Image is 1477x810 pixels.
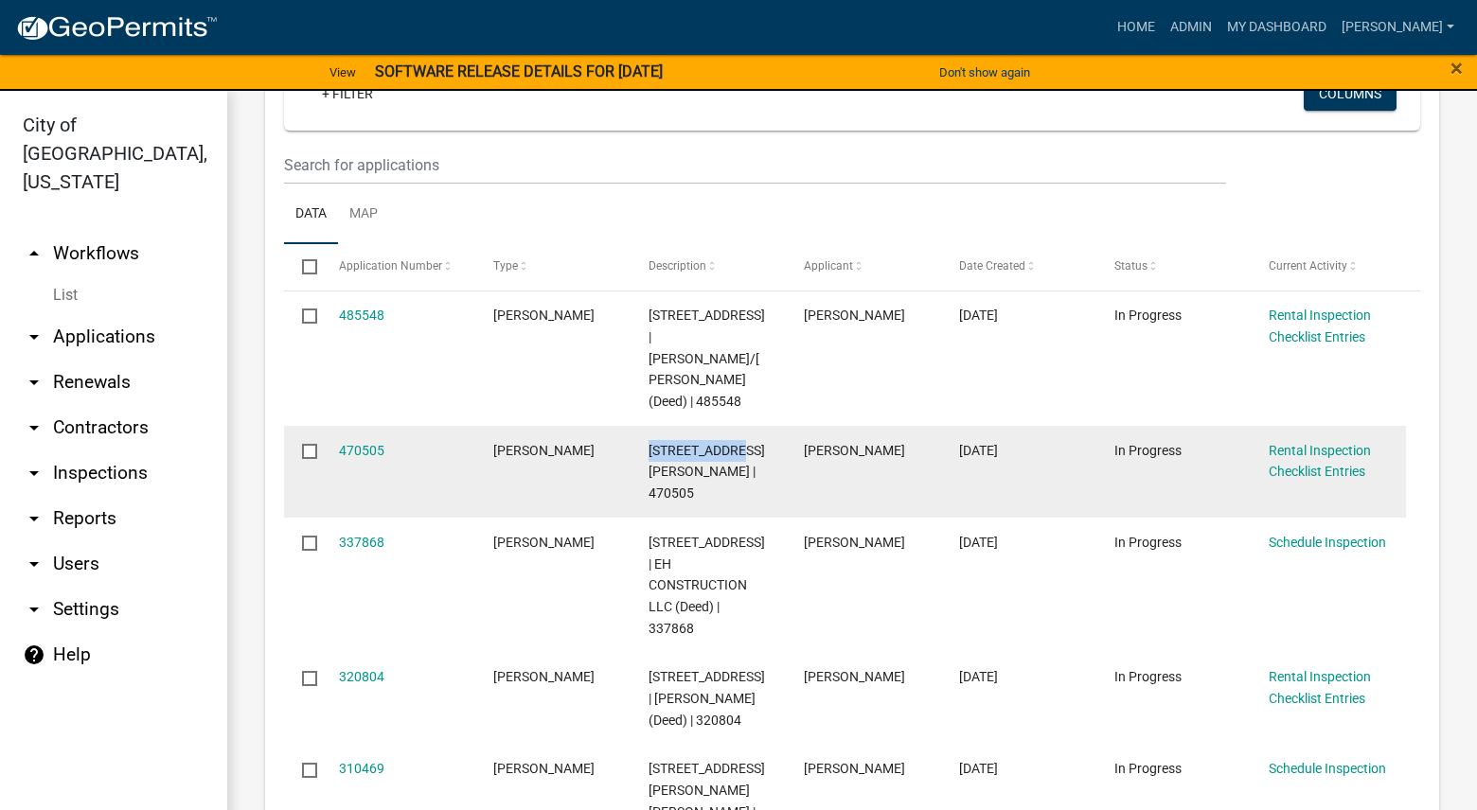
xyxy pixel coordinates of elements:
[804,535,905,550] span: Becir Selimovic
[284,185,338,245] a: Data
[649,443,765,502] span: 708 W 3RD AVE | MCCLANNAHAN, JARED W (Deed) | 470505
[804,259,853,273] span: Applicant
[1304,77,1397,111] button: Columns
[804,761,905,776] span: Larry Shore
[804,669,905,684] span: Dorothy Manders
[493,443,595,458] span: Rental Registration
[493,308,595,323] span: Rental Registration
[23,598,45,621] i: arrow_drop_down
[320,244,475,290] datatable-header-cell: Application Number
[23,326,45,348] i: arrow_drop_down
[959,308,998,323] span: 09/29/2025
[307,77,388,111] a: + Filter
[649,669,765,728] span: 208 N 9TH ST | MANDERS, JOHN E (Deed) | 320804
[1269,761,1386,776] a: Schedule Inspection
[1114,308,1182,323] span: In Progress
[1114,259,1148,273] span: Status
[338,185,389,245] a: Map
[493,761,595,776] span: Rental Registration
[1269,259,1347,273] span: Current Activity
[23,643,45,666] i: help
[23,416,45,439] i: arrow_drop_down
[631,244,786,290] datatable-header-cell: Description
[932,57,1038,88] button: Don't show again
[959,535,998,550] span: 11/20/2024
[23,242,45,265] i: arrow_drop_up
[1334,9,1462,45] a: [PERSON_NAME]
[649,535,765,636] span: 508 W 2ND AVE | EH CONSTRUCTION LLC (Deed) | 337868
[959,259,1025,273] span: Date Created
[284,146,1226,185] input: Search for applications
[284,244,320,290] datatable-header-cell: Select
[23,462,45,484] i: arrow_drop_down
[1450,55,1463,81] span: ×
[23,507,45,530] i: arrow_drop_down
[493,259,518,273] span: Type
[339,535,384,550] a: 337868
[804,443,905,458] span: Jared McClannahan
[786,244,941,290] datatable-header-cell: Applicant
[1269,535,1386,550] a: Schedule Inspection
[339,443,384,458] a: 470505
[1114,535,1182,550] span: In Progress
[1219,9,1334,45] a: My Dashboard
[649,259,706,273] span: Description
[1110,9,1163,45] a: Home
[339,669,384,684] a: 320804
[1163,9,1219,45] a: Admin
[23,371,45,394] i: arrow_drop_down
[1114,669,1182,684] span: In Progress
[1269,443,1371,480] a: Rental Inspection Checklist Entries
[322,57,364,88] a: View
[1095,244,1251,290] datatable-header-cell: Status
[339,259,442,273] span: Application Number
[804,308,905,323] span: ron inman
[941,244,1096,290] datatable-header-cell: Date Created
[1251,244,1406,290] datatable-header-cell: Current Activity
[959,669,998,684] span: 10/08/2024
[959,761,998,776] span: 09/12/2024
[475,244,631,290] datatable-header-cell: Type
[23,553,45,575] i: arrow_drop_down
[493,535,595,550] span: Rental Registration
[959,443,998,458] span: 08/28/2025
[1114,443,1182,458] span: In Progress
[649,308,765,409] span: 1002 W DETROIT AVE | INMAN, RONALD L/CRYSTAL (Deed) | 485548
[1269,669,1371,706] a: Rental Inspection Checklist Entries
[493,669,595,684] span: Rental Registration
[339,308,384,323] a: 485548
[339,761,384,776] a: 310469
[1450,57,1463,79] button: Close
[375,62,663,80] strong: SOFTWARE RELEASE DETAILS FOR [DATE]
[1114,761,1182,776] span: In Progress
[1269,308,1371,344] a: Rental Inspection Checklist Entries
